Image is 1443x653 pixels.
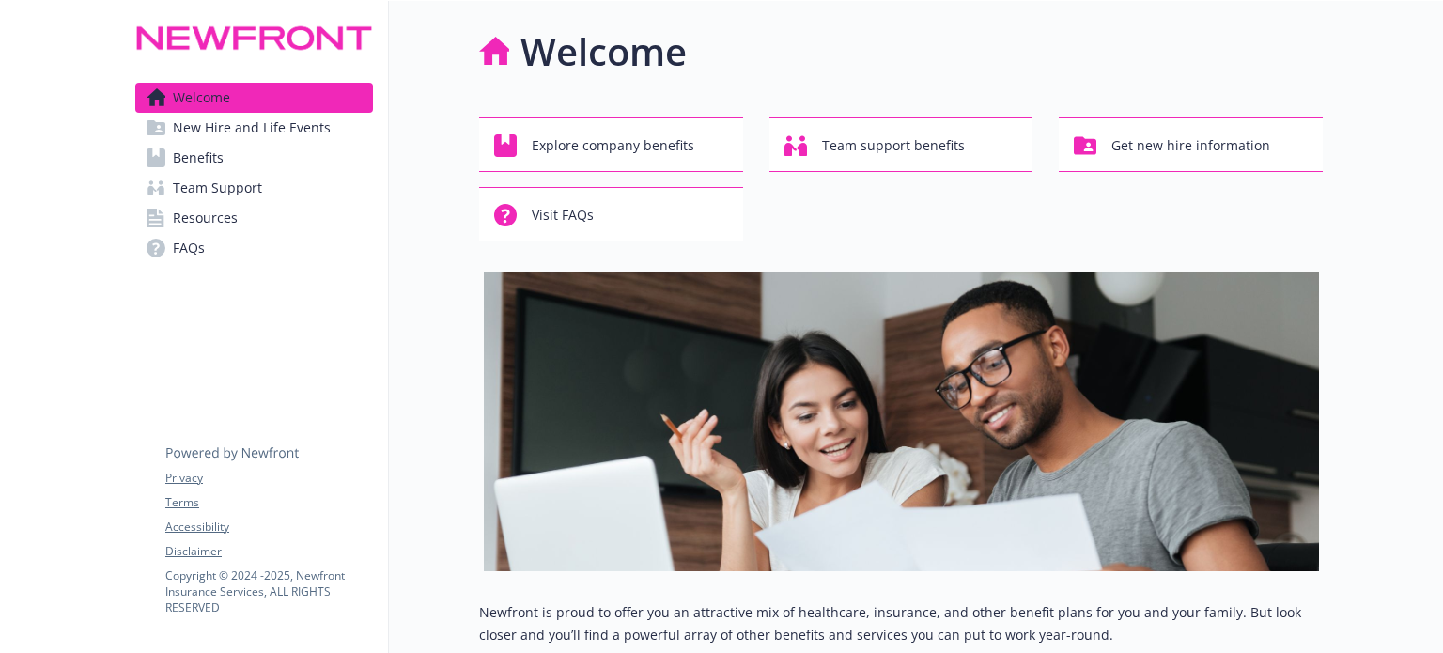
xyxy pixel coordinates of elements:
[173,203,238,233] span: Resources
[822,128,965,163] span: Team support benefits
[479,187,743,241] button: Visit FAQs
[173,113,331,143] span: New Hire and Life Events
[173,233,205,263] span: FAQs
[165,543,372,560] a: Disclaimer
[165,494,372,511] a: Terms
[135,113,373,143] a: New Hire and Life Events
[1111,128,1270,163] span: Get new hire information
[479,601,1323,646] p: Newfront is proud to offer you an attractive mix of healthcare, insurance, and other benefit plan...
[135,173,373,203] a: Team Support
[165,470,372,487] a: Privacy
[484,272,1319,571] img: overview page banner
[769,117,1033,172] button: Team support benefits
[173,83,230,113] span: Welcome
[532,197,594,233] span: Visit FAQs
[165,519,372,536] a: Accessibility
[532,128,694,163] span: Explore company benefits
[135,233,373,263] a: FAQs
[135,203,373,233] a: Resources
[173,173,262,203] span: Team Support
[135,83,373,113] a: Welcome
[165,567,372,615] p: Copyright © 2024 - 2025 , Newfront Insurance Services, ALL RIGHTS RESERVED
[173,143,224,173] span: Benefits
[135,143,373,173] a: Benefits
[479,117,743,172] button: Explore company benefits
[1059,117,1323,172] button: Get new hire information
[520,23,687,80] h1: Welcome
